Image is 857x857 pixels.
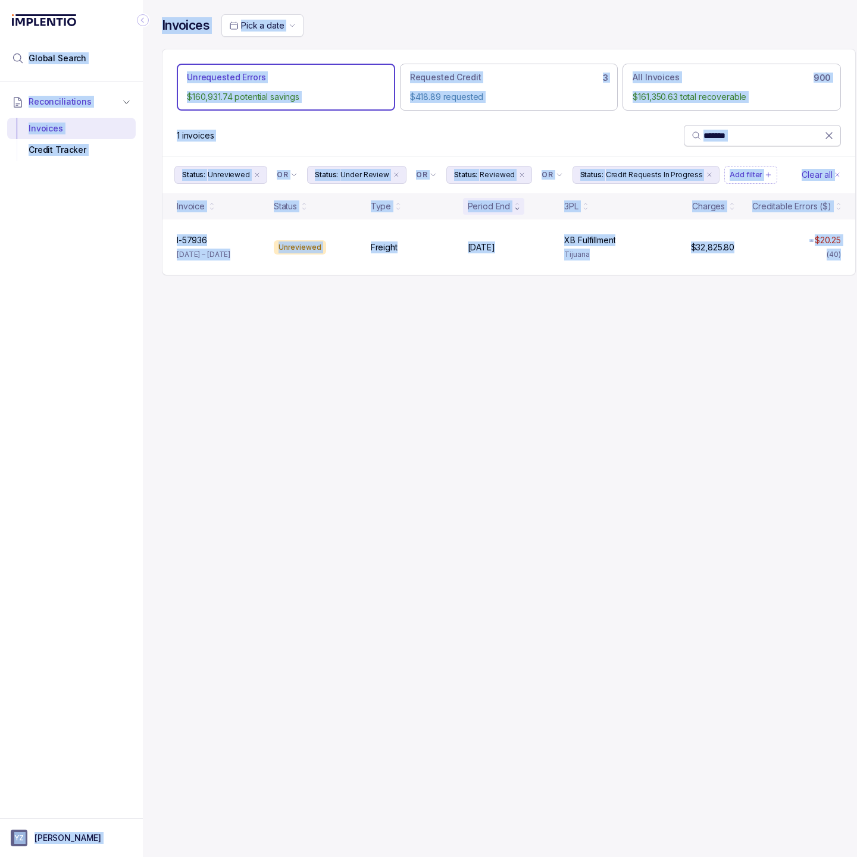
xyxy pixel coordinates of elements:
p: Reviewed [480,169,515,181]
span: Pick a date [241,20,284,30]
div: Invoices [17,118,126,139]
p: Tijuana [564,249,647,260]
p: OR [542,170,553,180]
div: Credit Tracker [17,139,126,161]
p: [PERSON_NAME] [35,832,101,844]
div: Unreviewed [274,240,326,255]
div: Period End [468,200,511,212]
h4: Invoices [162,17,209,34]
div: remove content [705,170,714,180]
p: Unreviewed [208,169,250,181]
div: Reconciliations [7,115,136,164]
img: red pointer upwards [809,239,813,242]
p: Freight [371,241,398,253]
p: Status: [580,169,603,181]
p: All Invoices [633,71,679,83]
p: Unrequested Errors [187,71,265,83]
button: Filter Chip Connector undefined [411,167,442,183]
button: Date Range Picker [221,14,304,37]
p: OR [277,170,288,180]
p: 1 invoices [177,130,214,142]
span: User initials [11,830,27,846]
ul: Filter Group [174,166,799,184]
button: Filter Chip Connector undefined [272,167,302,183]
div: Invoice [177,200,205,212]
span: Reconciliations [29,96,92,108]
div: Creditable Errors ($) [752,200,831,212]
p: $160,931.74 potential savings [187,91,385,103]
div: (40) [827,249,841,260]
p: Clear all [802,169,833,181]
p: Under Review [340,169,389,181]
button: Clear Filters [799,166,843,184]
div: Charges [692,200,725,212]
div: Status [274,200,297,212]
button: Filter Chip Connector undefined [537,167,567,183]
ul: Action Tab Group [177,64,841,111]
p: $418.89 requested [410,91,608,103]
search: Date Range Picker [229,20,284,32]
li: Filter Chip Connector undefined [416,170,437,180]
div: Type [371,200,391,212]
p: $161,350.63 total recoverable [633,91,831,103]
p: $20.25 [815,234,841,246]
button: Filter Chip Reviewed [446,166,532,184]
div: Remaining page entries [177,130,214,142]
p: [DATE] [468,241,495,253]
div: remove content [517,170,527,180]
p: Status: [315,169,338,181]
button: Reconciliations [7,89,136,115]
div: remove content [252,170,262,180]
div: Collapse Icon [136,13,150,27]
button: User initials[PERSON_NAME] [11,830,132,846]
li: Filter Chip Connector undefined [277,170,298,180]
h6: 3 [603,73,608,83]
span: Global Search [29,52,86,64]
p: Status: [454,169,477,181]
p: Requested Credit [410,71,481,83]
p: Add filter [730,169,762,181]
div: 3PL [564,200,578,212]
p: $32,825.80 [691,241,735,253]
button: Filter Chip Under Review [307,166,406,184]
p: I-57936 [177,234,207,246]
button: Filter Chip Unreviewed [174,166,267,184]
h6: 900 [814,73,831,83]
p: Status: [182,169,205,181]
p: OR [416,170,427,180]
button: Filter Chip Add filter [724,166,777,184]
li: Filter Chip Connector undefined [542,170,562,180]
div: remove content [392,170,401,180]
p: [DATE] – [DATE] [177,249,230,260]
p: XB Fulfillment [564,234,615,246]
p: Credit Requests In Progress [606,169,703,181]
button: Filter Chip Credit Requests In Progress [573,166,720,184]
